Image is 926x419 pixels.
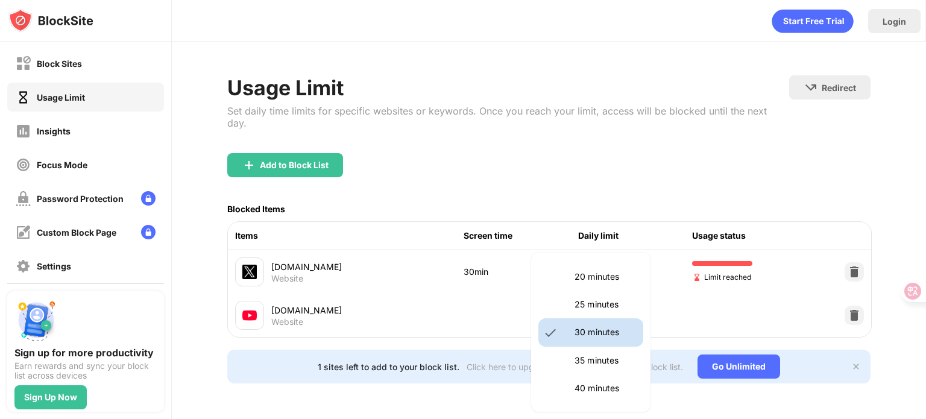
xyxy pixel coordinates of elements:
[575,270,636,283] p: 20 minutes
[575,326,636,339] p: 30 minutes
[575,382,636,395] p: 40 minutes
[575,298,636,311] p: 25 minutes
[575,354,636,367] p: 35 minutes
